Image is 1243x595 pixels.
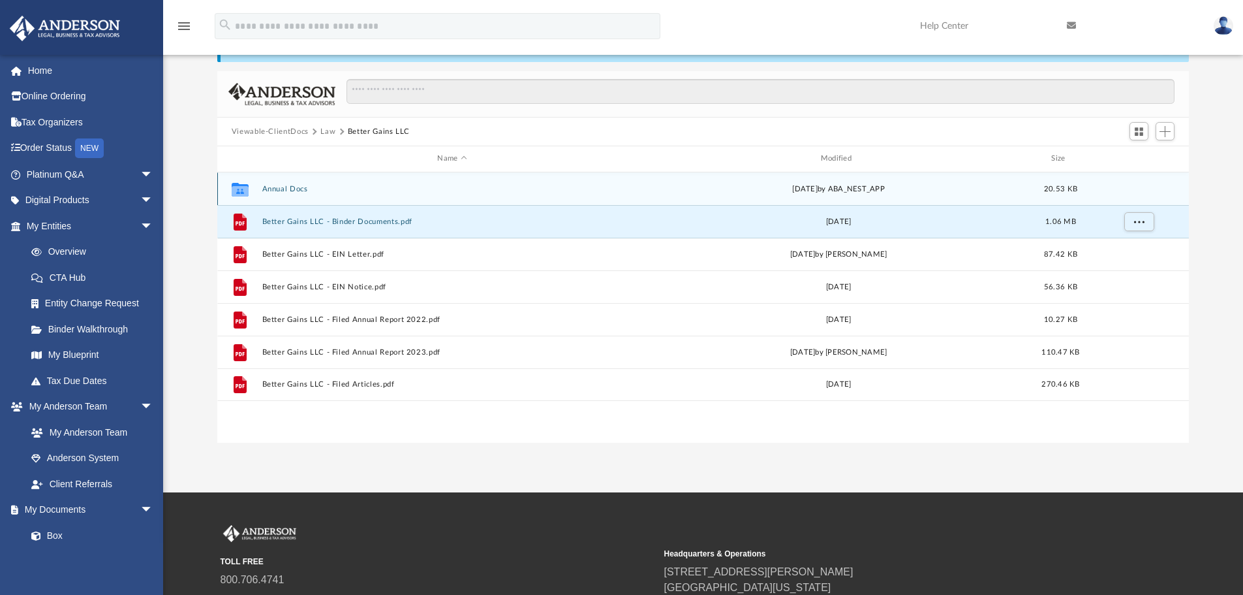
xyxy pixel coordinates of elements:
button: Law [320,126,335,138]
img: Anderson Advisors Platinum Portal [6,16,124,41]
span: arrow_drop_down [140,187,166,214]
a: Order StatusNEW [9,135,173,162]
a: Tax Organizers [9,109,173,135]
div: Size [1034,153,1086,165]
span: 1.06 MB [1045,217,1076,225]
a: My Anderson Team [18,419,160,445]
button: Add [1156,122,1175,140]
small: TOLL FREE [221,556,655,568]
span: 20.53 KB [1044,185,1077,192]
a: My Documentsarrow_drop_down [9,497,166,523]
a: Tax Due Dates [18,368,173,394]
button: Better Gains LLC - Filed Annual Report 2022.pdf [262,315,642,324]
a: Anderson System [18,445,166,472]
input: Search files and folders [346,79,1174,104]
span: 10.27 KB [1044,315,1077,323]
span: 87.42 KB [1044,250,1077,257]
button: More options [1124,212,1154,231]
div: [DATE] by ABA_NEST_APP [648,183,1028,195]
div: [DATE] [648,379,1028,391]
img: Anderson Advisors Platinum Portal [221,525,299,542]
div: [DATE] by [PERSON_NAME] [648,346,1028,358]
button: Better Gains LLC - EIN Notice.pdf [262,283,642,291]
a: Overview [18,239,173,265]
a: [STREET_ADDRESS][PERSON_NAME] [664,566,853,577]
button: Better Gains LLC - Filed Annual Report 2023.pdf [262,348,642,357]
div: NEW [75,138,104,158]
button: Viewable-ClientDocs [232,126,309,138]
button: Better Gains LLC - EIN Letter.pdf [262,250,642,259]
span: arrow_drop_down [140,161,166,188]
a: Client Referrals [18,471,166,497]
a: [GEOGRAPHIC_DATA][US_STATE] [664,582,831,593]
span: 110.47 KB [1041,348,1079,355]
a: 800.706.4741 [221,574,284,585]
span: arrow_drop_down [140,213,166,240]
i: menu [176,18,192,34]
button: Annual Docs [262,185,642,193]
div: id [1092,153,1184,165]
a: My Entitiesarrow_drop_down [9,213,173,239]
button: Better Gains LLC - Filed Articles.pdf [262,380,642,389]
a: Home [9,57,173,84]
a: My Anderson Teamarrow_drop_down [9,394,166,420]
div: [DATE] [648,314,1028,325]
a: Online Ordering [9,84,173,110]
a: menu [176,25,192,34]
a: My Blueprint [18,342,166,368]
a: Binder Walkthrough [18,316,173,342]
span: 270.46 KB [1041,381,1079,388]
div: Name [261,153,642,165]
span: 56.36 KB [1044,283,1077,290]
a: Digital Productsarrow_drop_down [9,187,173,214]
button: Better Gains LLC [348,126,410,138]
a: Platinum Q&Aarrow_drop_down [9,161,173,187]
div: [DATE] by [PERSON_NAME] [648,248,1028,260]
a: CTA Hub [18,265,173,291]
span: arrow_drop_down [140,394,166,421]
img: User Pic [1214,16,1233,35]
div: grid [217,172,1189,443]
a: Meeting Minutes [18,549,166,575]
span: arrow_drop_down [140,497,166,524]
button: Better Gains LLC - Binder Documents.pdf [262,217,642,226]
div: [DATE] [648,216,1028,227]
div: [DATE] [648,281,1028,293]
i: search [218,18,232,32]
button: Switch to Grid View [1129,122,1149,140]
small: Headquarters & Operations [664,548,1099,560]
div: id [223,153,256,165]
a: Box [18,523,160,549]
a: Entity Change Request [18,291,173,317]
div: Modified [648,153,1029,165]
